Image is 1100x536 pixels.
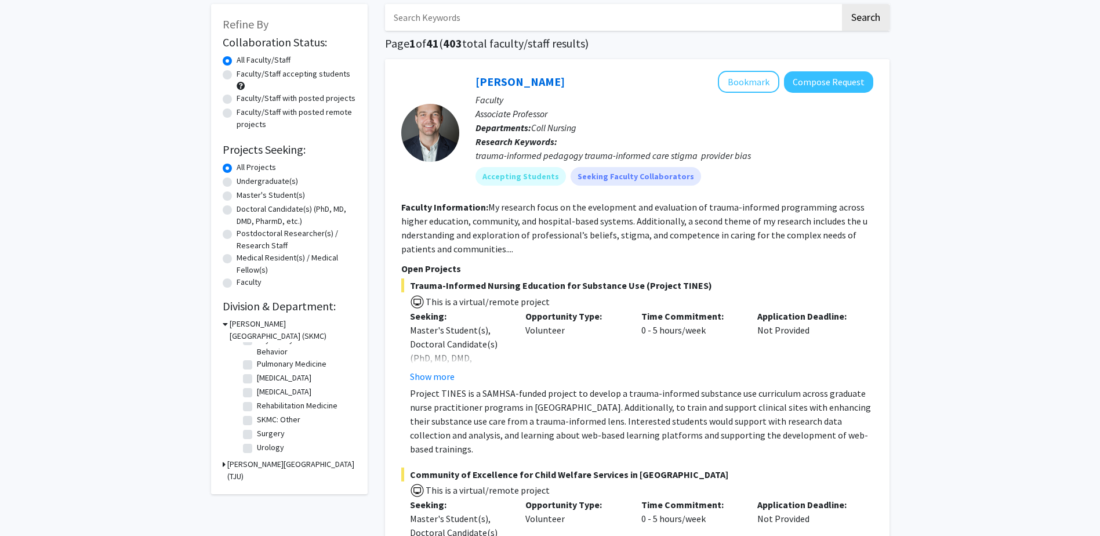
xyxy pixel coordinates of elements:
label: Medical Resident(s) / Medical Fellow(s) [237,252,356,276]
span: This is a virtual/remote project [424,296,550,307]
div: trauma-informed pedagogy trauma-informed care stigma provider bias [475,149,873,162]
p: Time Commitment: [641,498,740,512]
label: [MEDICAL_DATA] [257,372,311,384]
div: Not Provided [749,309,865,383]
span: 1 [409,36,416,50]
mat-chip: Accepting Students [475,167,566,186]
p: Seeking: [410,309,509,323]
label: All Faculty/Staff [237,54,291,66]
button: Compose Request to Stephen DiDonato [784,71,873,93]
label: Master's Student(s) [237,189,305,201]
label: Doctoral Candidate(s) (PhD, MD, DMD, PharmD, etc.) [237,203,356,227]
span: Coll Nursing [531,122,576,133]
label: Postdoctoral Researcher(s) / Research Staff [237,227,356,252]
p: Opportunity Type: [525,309,624,323]
label: SKMC: Other [257,414,300,426]
h2: Collaboration Status: [223,35,356,49]
label: All Projects [237,161,276,173]
span: Trauma-Informed Nursing Education for Substance Use (Project TINES) [401,278,873,292]
iframe: Chat [9,484,49,527]
b: Departments: [475,122,531,133]
fg-read-more: My research focus on the evelopment and evaluation of trauma-informed programming across higher e... [401,201,867,255]
h2: Projects Seeking: [223,143,356,157]
label: Faculty/Staff with posted projects [237,92,355,104]
label: Rehabilitation Medicine [257,400,337,412]
label: Faculty/Staff accepting students [237,68,350,80]
b: Research Keywords: [475,136,557,147]
label: Urology [257,441,284,454]
input: Search Keywords [385,4,840,31]
label: Undergraduate(s) [237,175,298,187]
span: Refine By [223,17,268,31]
button: Add Stephen DiDonato to Bookmarks [718,71,779,93]
span: 403 [443,36,462,50]
div: 0 - 5 hours/week [633,309,749,383]
label: Surgery [257,428,285,440]
label: Faculty [237,276,262,288]
b: Faculty Information: [401,201,488,213]
mat-chip: Seeking Faculty Collaborators [571,167,701,186]
span: Community of Excellence for Child Welfare Services in [GEOGRAPHIC_DATA] [401,468,873,481]
p: Time Commitment: [641,309,740,323]
div: Master's Student(s), Doctoral Candidate(s) (PhD, MD, DMD, PharmD, etc.) [410,323,509,379]
label: Psychiatry & Human Behavior [257,334,353,358]
span: 41 [426,36,439,50]
label: Pulmonary Medicine [257,358,326,370]
p: Opportunity Type: [525,498,624,512]
h3: [PERSON_NAME][GEOGRAPHIC_DATA] (SKMC) [230,318,356,342]
h1: Page of ( total faculty/staff results) [385,37,890,50]
p: Faculty [475,93,873,107]
button: Search [842,4,890,31]
p: Seeking: [410,498,509,512]
p: Application Deadline: [757,309,856,323]
label: [MEDICAL_DATA] [257,386,311,398]
label: Faculty/Staff with posted remote projects [237,106,356,131]
p: Open Projects [401,262,873,276]
a: [PERSON_NAME] [475,74,565,89]
div: Volunteer [517,309,633,383]
button: Show more [410,370,455,383]
span: This is a virtual/remote project [424,484,550,496]
p: Project TINES is a SAMHSA-funded project to develop a trauma-informed substance use curriculum ac... [410,386,873,456]
h2: Division & Department: [223,299,356,313]
p: Associate Professor [475,107,873,121]
h3: [PERSON_NAME][GEOGRAPHIC_DATA] (TJU) [227,458,356,483]
p: Application Deadline: [757,498,856,512]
